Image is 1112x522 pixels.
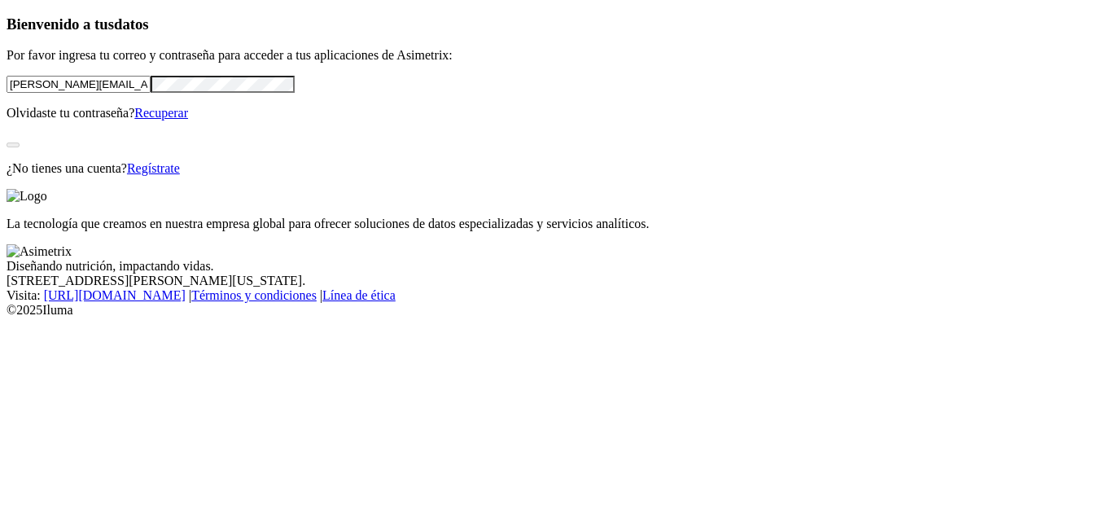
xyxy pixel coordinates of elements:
a: Línea de ética [322,288,396,302]
div: Visita : | | [7,288,1105,303]
a: [URL][DOMAIN_NAME] [44,288,186,302]
span: datos [114,15,149,33]
div: Diseñando nutrición, impactando vidas. [7,259,1105,274]
p: Por favor ingresa tu correo y contraseña para acceder a tus aplicaciones de Asimetrix: [7,48,1105,63]
h3: Bienvenido a tus [7,15,1105,33]
div: [STREET_ADDRESS][PERSON_NAME][US_STATE]. [7,274,1105,288]
a: Regístrate [127,161,180,175]
div: © 2025 Iluma [7,303,1105,318]
p: Olvidaste tu contraseña? [7,106,1105,121]
p: ¿No tienes una cuenta? [7,161,1105,176]
img: Logo [7,189,47,204]
img: Asimetrix [7,244,72,259]
p: La tecnología que creamos en nuestra empresa global para ofrecer soluciones de datos especializad... [7,217,1105,231]
a: Términos y condiciones [191,288,317,302]
input: Tu correo [7,76,151,93]
a: Recuperar [134,106,188,120]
